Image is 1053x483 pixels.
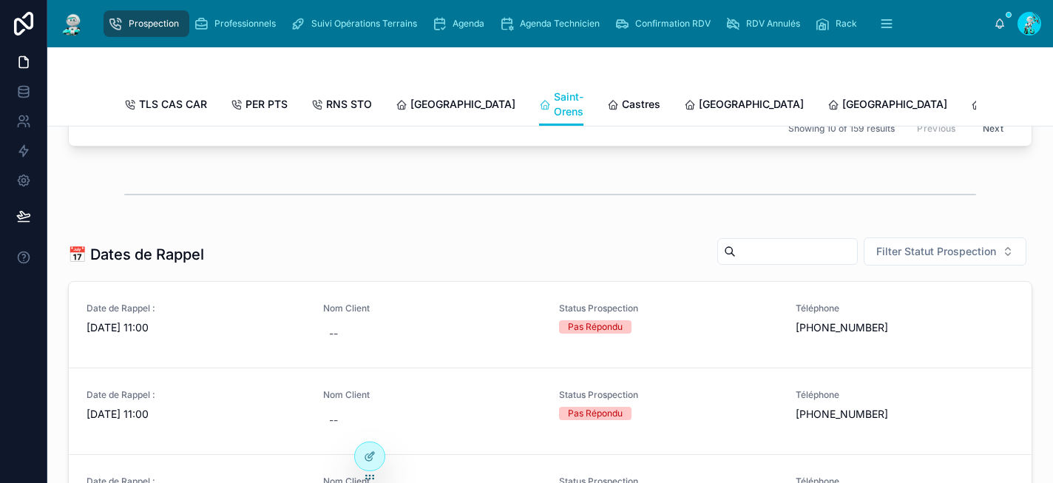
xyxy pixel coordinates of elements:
h1: 📅 Dates de Rappel [68,244,204,265]
span: [DATE] 11:00 [87,407,305,422]
span: Saint-Orens [554,89,583,119]
span: PER PTS [246,97,288,112]
a: RNS STO [311,91,372,121]
span: Confirmation RDV [635,18,711,30]
span: Téléphone [796,303,1015,314]
span: RDV Annulés [746,18,800,30]
div: Pas Répondu [568,320,623,334]
div: Pas Répondu [568,407,623,420]
a: Castres [607,91,660,121]
a: Date de Rappel :[DATE] 11:00Nom Client--Status ProspectionPas RéponduTéléphone[PHONE_NUMBER] [69,368,1032,455]
span: Téléphone [796,389,1015,401]
a: Date de Rappel :[DATE] 11:00Nom Client--Status ProspectionPas RéponduTéléphone[PHONE_NUMBER] [69,282,1032,368]
span: Status Prospection [559,389,778,401]
span: Agenda [453,18,484,30]
img: App logo [59,12,86,36]
span: [GEOGRAPHIC_DATA] [699,97,804,112]
a: Agenda Technicien [495,10,610,37]
span: Castres [622,97,660,112]
a: Rack [810,10,867,37]
span: Date de Rappel : [87,389,305,401]
a: Suivi Opérations Terrains [286,10,427,37]
span: Rack [836,18,857,30]
a: Confirmation RDV [610,10,721,37]
a: Agenda [427,10,495,37]
span: [GEOGRAPHIC_DATA] [410,97,515,112]
a: Prospection [104,10,189,37]
span: Nom Client [323,389,542,401]
span: Agenda Technicien [520,18,600,30]
a: [GEOGRAPHIC_DATA] [684,91,804,121]
span: Prospection [129,18,179,30]
a: PER PTS [231,91,288,121]
span: Showing 10 of 159 results [788,122,895,134]
span: [GEOGRAPHIC_DATA] [842,97,947,112]
a: Professionnels [189,10,286,37]
button: Next [972,117,1014,140]
span: RNS STO [326,97,372,112]
span: Status Prospection [559,303,778,314]
span: Suivi Opérations Terrains [311,18,417,30]
span: Professionnels [214,18,276,30]
span: Date de Rappel : [87,303,305,314]
a: TLS CAS CAR [124,91,207,121]
span: Nom Client [323,303,542,314]
span: [PHONE_NUMBER] [796,320,1015,335]
a: [GEOGRAPHIC_DATA] [396,91,515,121]
span: TLS CAS CAR [139,97,207,112]
a: Saint-Orens [539,84,583,126]
span: [DATE] 11:00 [87,320,305,335]
div: scrollable content [98,7,994,40]
div: -- [329,413,338,428]
a: [GEOGRAPHIC_DATA] [827,91,947,121]
span: Filter Statut Prospection [876,244,996,259]
div: -- [329,326,338,341]
a: RDV Annulés [721,10,810,37]
button: Select Button [864,237,1026,266]
span: [PHONE_NUMBER] [796,407,1015,422]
